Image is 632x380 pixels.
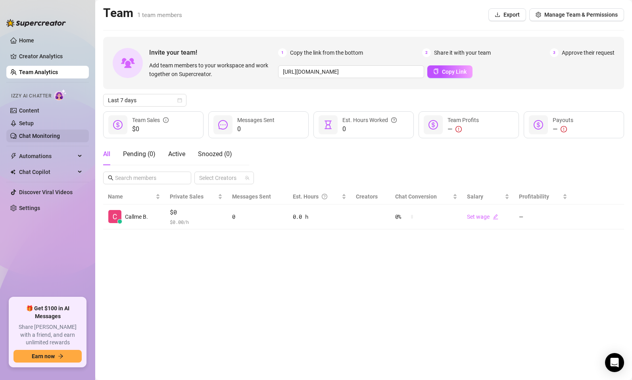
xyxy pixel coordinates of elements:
[19,133,60,139] a: Chat Monitoring
[108,210,121,223] img: Callme Belle
[54,89,67,101] img: AI Chatter
[19,150,75,162] span: Automations
[467,193,483,200] span: Salary
[103,6,182,21] h2: Team
[13,350,82,363] button: Earn nowarrow-right
[19,69,58,75] a: Team Analytics
[605,353,624,372] div: Open Intercom Messenger
[19,107,39,114] a: Content
[163,116,169,124] span: info-circle
[395,212,408,221] span: 0 %
[125,212,148,221] span: Callme B.
[493,214,498,220] span: edit
[544,11,618,18] span: Manage Team & Permissions
[132,116,169,124] div: Team Sales
[170,218,222,226] span: $ 0.00 /h
[519,193,549,200] span: Profitability
[108,175,113,181] span: search
[132,124,169,134] span: $0
[19,166,75,178] span: Chat Copilot
[58,353,63,359] span: arrow-right
[232,212,283,221] div: 0
[442,69,467,75] span: Copy Link
[6,19,66,27] img: logo-BBDzfeDw.svg
[427,65,473,78] button: Copy Link
[514,204,572,229] td: —
[448,124,479,134] div: —
[19,205,40,211] a: Settings
[115,174,180,182] input: Search members
[168,150,185,158] span: Active
[433,69,439,74] span: copy
[19,120,34,126] a: Setup
[455,126,462,132] span: exclamation-circle
[342,116,397,124] div: Est. Hours Worked
[422,48,431,57] span: 2
[434,48,491,57] span: Share it with your team
[10,169,15,175] img: Chat Copilot
[149,48,278,57] span: Invite your team!
[198,150,232,158] span: Snoozed ( 0 )
[495,12,500,17] span: download
[245,176,250,180] span: team
[19,189,73,195] a: Discover Viral Videos
[529,8,624,21] button: Manage Team & Permissions
[391,116,397,124] span: question-circle
[553,117,573,123] span: Payouts
[553,124,573,134] div: —
[293,212,346,221] div: 0.0 h
[237,124,275,134] span: 0
[342,124,397,134] span: 0
[395,193,437,200] span: Chat Conversion
[170,208,222,217] span: $0
[103,189,165,204] th: Name
[11,92,51,100] span: Izzy AI Chatter
[113,120,123,130] span: dollar-circle
[13,305,82,320] span: 🎁 Get $100 in AI Messages
[536,12,541,17] span: setting
[149,61,275,78] span: Add team members to your workspace and work together on Supercreator.
[103,149,110,159] div: All
[13,323,82,347] span: Share [PERSON_NAME] with a friend, and earn unlimited rewards
[108,192,154,201] span: Name
[467,214,498,220] a: Set wageedit
[562,48,615,57] span: Approve their request
[10,153,17,159] span: thunderbolt
[503,11,520,18] span: Export
[32,353,55,359] span: Earn now
[448,117,479,123] span: Team Profits
[19,50,83,63] a: Creator Analytics
[293,192,340,201] div: Est. Hours
[137,11,182,19] span: 1 team members
[561,126,567,132] span: exclamation-circle
[108,94,182,106] span: Last 7 days
[123,149,156,159] div: Pending ( 0 )
[323,120,333,130] span: hourglass
[534,120,543,130] span: dollar-circle
[218,120,228,130] span: message
[237,117,275,123] span: Messages Sent
[170,193,204,200] span: Private Sales
[488,8,526,21] button: Export
[232,193,271,200] span: Messages Sent
[351,189,390,204] th: Creators
[19,37,34,44] a: Home
[290,48,363,57] span: Copy the link from the bottom
[550,48,559,57] span: 3
[428,120,438,130] span: dollar-circle
[278,48,287,57] span: 1
[322,192,327,201] span: question-circle
[177,98,182,103] span: calendar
